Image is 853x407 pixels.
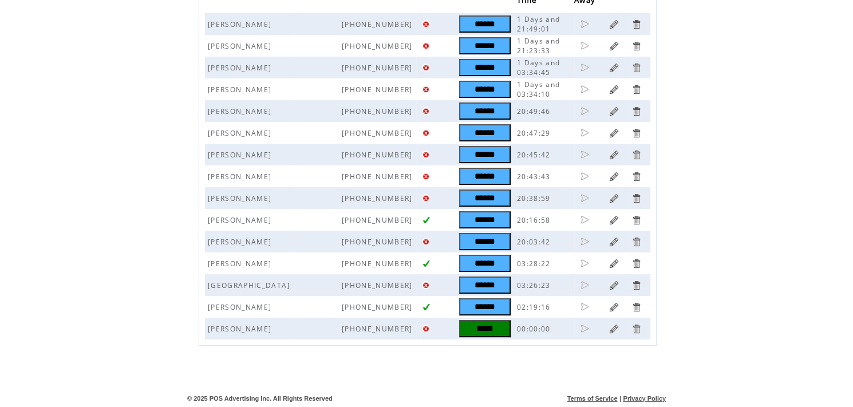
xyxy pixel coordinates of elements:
a: Click to set as walk away [580,41,589,50]
a: Click to set as walk away [580,280,589,290]
span: [PHONE_NUMBER] [342,215,416,225]
span: © 2025 POS Advertising Inc. All Rights Reserved [187,395,333,402]
span: [PERSON_NAME] [208,41,274,51]
span: 20:49:46 [517,106,554,116]
span: [PHONE_NUMBER] [342,19,416,29]
span: [PERSON_NAME] [208,237,274,247]
span: [PHONE_NUMBER] [342,172,416,181]
span: [PERSON_NAME] [208,150,274,160]
span: 20:47:29 [517,128,554,138]
a: Click to edit [609,62,619,73]
span: 20:03:42 [517,237,554,247]
span: [PHONE_NUMBER] [342,302,416,312]
a: Click to delete [631,106,642,117]
span: 1 Days and 21:49:01 [517,14,560,34]
span: [PERSON_NAME] [208,128,274,138]
a: Click to edit [609,302,619,313]
a: Click to edit [609,215,619,226]
a: Click to edit [609,258,619,269]
span: [PERSON_NAME] [208,106,274,116]
a: Click to set as walk away [580,324,589,333]
a: Click to edit [609,128,619,139]
span: 20:45:42 [517,150,554,160]
a: Click to delete [631,215,642,226]
span: [PHONE_NUMBER] [342,128,416,138]
span: 20:16:58 [517,215,554,225]
a: Click to edit [609,149,619,160]
span: [PHONE_NUMBER] [342,41,416,51]
span: 02:19:16 [517,302,554,312]
span: [PHONE_NUMBER] [342,237,416,247]
span: [PHONE_NUMBER] [342,280,416,290]
span: [PHONE_NUMBER] [342,85,416,94]
a: Click to delete [631,193,642,204]
a: Click to delete [631,19,642,30]
a: Click to set as walk away [580,19,589,29]
a: Click to set as walk away [580,106,589,116]
a: Click to delete [631,62,642,73]
span: [PHONE_NUMBER] [342,63,416,73]
span: 03:28:22 [517,259,554,268]
span: [PERSON_NAME] [208,259,274,268]
a: Click to delete [631,236,642,247]
span: 03:26:23 [517,280,554,290]
a: Click to delete [631,128,642,139]
a: Click to edit [609,41,619,52]
span: [PHONE_NUMBER] [342,106,416,116]
a: Click to edit [609,171,619,182]
span: [PERSON_NAME] [208,19,274,29]
a: Click to set as walk away [580,215,589,224]
a: Click to edit [609,280,619,291]
a: Click to delete [631,280,642,291]
a: Click to set as walk away [580,63,589,72]
a: Click to delete [631,84,642,95]
a: Click to set as walk away [580,172,589,181]
span: [GEOGRAPHIC_DATA] [208,280,293,290]
a: Click to set as walk away [580,237,589,246]
a: Click to delete [631,171,642,182]
a: Click to delete [631,258,642,269]
span: 20:43:43 [517,172,554,181]
a: Privacy Policy [623,395,666,402]
span: [PHONE_NUMBER] [342,259,416,268]
a: Terms of Service [567,395,618,402]
span: 00:00:00 [517,324,554,334]
a: Click to edit [609,84,619,95]
a: Click to delete [631,149,642,160]
span: 20:38:59 [517,193,554,203]
span: 1 Days and 03:34:10 [517,80,560,99]
span: | [619,395,621,402]
span: [PERSON_NAME] [208,215,274,225]
span: [PERSON_NAME] [208,85,274,94]
a: Click to set as walk away [580,259,589,268]
span: [PERSON_NAME] [208,193,274,203]
span: [PHONE_NUMBER] [342,324,416,334]
a: Click to edit [609,323,619,334]
a: Click to set as walk away [580,128,589,137]
span: [PERSON_NAME] [208,172,274,181]
a: Click to delete [631,302,642,313]
a: Click to edit [609,193,619,204]
span: 1 Days and 21:23:33 [517,36,560,56]
span: [PERSON_NAME] [208,302,274,312]
a: Click to edit [609,106,619,117]
a: Click to delete [631,323,642,334]
span: 1 Days and 03:34:45 [517,58,560,77]
a: Click to set as walk away [580,193,589,203]
a: Click to set as walk away [580,150,589,159]
a: Click to edit [609,19,619,30]
a: Click to delete [631,41,642,52]
a: Click to set as walk away [580,85,589,94]
a: Click to edit [609,236,619,247]
a: Click to set as walk away [580,302,589,311]
span: [PHONE_NUMBER] [342,150,416,160]
span: [PERSON_NAME] [208,63,274,73]
span: [PHONE_NUMBER] [342,193,416,203]
span: [PERSON_NAME] [208,324,274,334]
